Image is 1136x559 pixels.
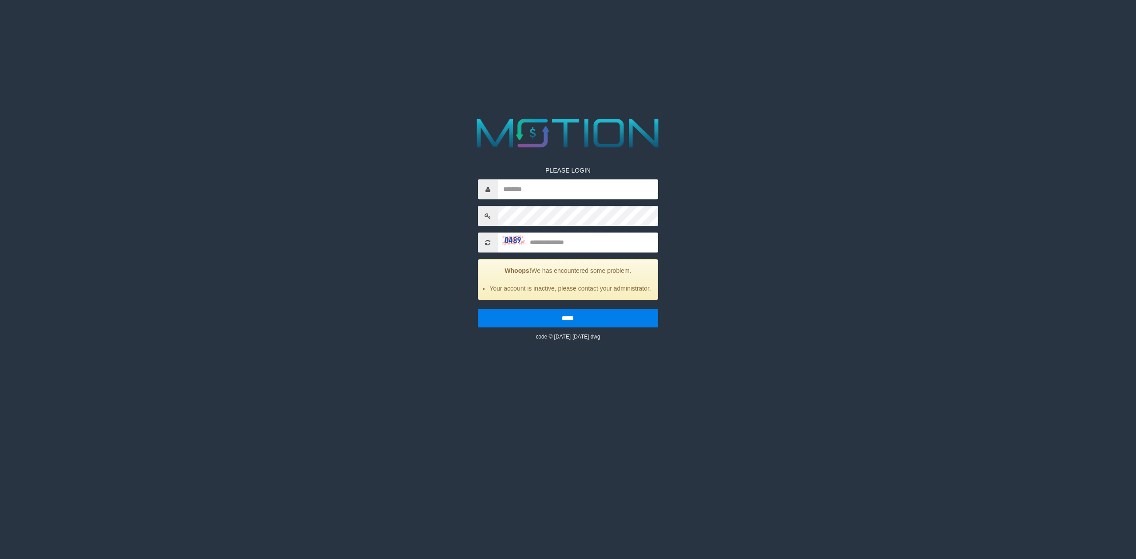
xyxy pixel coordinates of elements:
img: MOTION_logo.png [469,114,667,153]
div: We has encountered some problem. [478,259,659,300]
li: Your account is inactive, please contact your administrator. [489,284,651,293]
small: code © [DATE]-[DATE] dwg [536,334,600,340]
p: PLEASE LOGIN [478,166,659,175]
img: captcha [502,236,525,244]
strong: Whoops! [505,267,531,274]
